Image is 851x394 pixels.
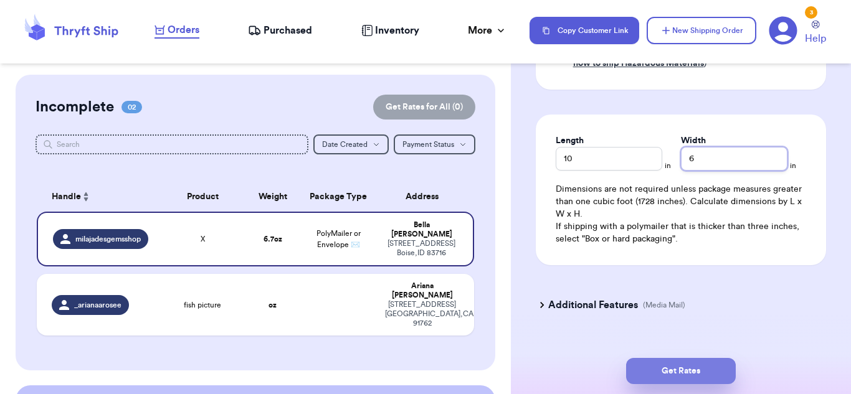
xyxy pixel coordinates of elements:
button: Get Rates [626,358,736,384]
button: Get Rates for All (0) [373,95,475,120]
p: (Media Mail) [643,300,685,310]
div: [STREET_ADDRESS] Boise , ID 83716 [385,239,458,258]
strong: 6.7 oz [264,235,282,243]
th: Address [378,182,474,212]
span: in [665,161,671,171]
span: fish picture [184,300,221,310]
a: Purchased [248,23,312,38]
div: More [468,23,507,38]
div: Ariana [PERSON_NAME] [385,281,459,300]
a: Inventory [361,23,419,38]
span: Payment Status [402,141,454,148]
a: Orders [155,22,199,39]
span: in [790,161,796,171]
button: Payment Status [394,134,475,154]
strong: oz [269,301,277,309]
span: X [201,234,205,244]
button: Copy Customer Link [530,17,639,44]
span: milajadesgemsshop [75,234,141,244]
span: Orders [168,22,199,37]
th: Package Type [299,182,378,212]
input: Search [36,134,308,154]
button: Date Created [313,134,389,154]
span: Purchased [264,23,312,38]
span: Date Created [322,141,368,148]
div: Dimensions are not required unless package measures greater than one cubic foot (1728 inches). Ca... [556,183,806,245]
div: 3 [805,6,817,19]
th: Weight [247,182,299,212]
label: Length [556,134,584,147]
h2: Incomplete [36,97,114,117]
th: Product [159,182,246,212]
h3: Additional Features [548,298,638,312]
span: Help [805,31,826,46]
div: Bella [PERSON_NAME] [385,220,458,239]
span: Handle [52,190,81,204]
a: Help [805,21,826,46]
button: New Shipping Order [647,17,756,44]
label: Width [681,134,706,147]
div: [STREET_ADDRESS] [GEOGRAPHIC_DATA] , CA 91762 [385,300,459,328]
span: PolyMailer or Envelope ✉️ [316,230,361,248]
span: Inventory [375,23,419,38]
span: _arianaarosee [74,300,121,310]
a: 3 [769,16,797,45]
p: If shipping with a polymailer that is thicker than three inches, select "Box or hard packaging". [556,220,806,245]
span: 02 [121,101,142,113]
button: Sort ascending [81,189,91,204]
